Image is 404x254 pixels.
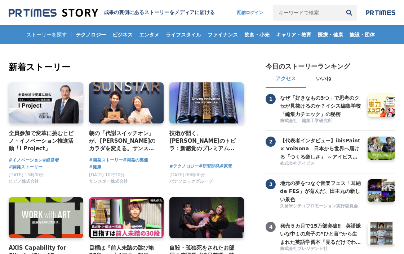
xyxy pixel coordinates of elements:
[136,25,162,44] a: エンタメ
[273,31,314,38] span: キャリア・教育
[280,222,362,245] a: 発売５カ月で15万部突破‼ 英語嫌いな中１の息子の“ひと言”から生まれた英語学習本『見るだけでわかる‼ 英語ピクト図鑑』異例ヒットの要因
[280,222,362,246] h3: 発売５カ月で15万部突破‼ 英語嫌いな中１の息子の“ひと言”から生まれた英語学習本『見るだけでわかる‼ 英語ピクト図鑑』異例ヒットの要因
[273,25,314,44] a: キャリア・教育
[280,137,362,160] a: 【代表者インタビュー】ibisPaint × VoiSona 日本から世界へ届ける「つくる楽しさ」 ～アイビスがテクノスピーチと挑戦する、新しい創作文化の形成～
[89,157,123,164] a: #開発ストーリー
[169,163,199,170] a: #テクノロジー
[123,157,148,164] a: #開発の裏側
[280,160,362,167] a: 株式会社アイビス
[266,179,276,189] span: 3
[9,129,77,153] a: 全員参加で変革に挑むヒビノ・イノベーション推進活動「I Project」
[89,178,128,185] span: サンスター株式会社
[341,5,357,21] button: 検索
[266,71,306,88] button: アクセス
[89,172,125,177] span: [DATE] 10時30分
[280,94,362,117] a: なぜ「好きなもの3つ」で思考のクセが見抜けるのか？イシス編集学校「編集力チェック」の秘密
[280,203,362,210] a: 久留米シティプロモーション実行委員会
[280,118,332,124] span: 株式会社 編集工学研究所
[366,10,395,16] img: prtimes
[266,62,350,71] h2: 今日のストーリーランキング
[110,31,136,38] span: ビジネス
[280,246,362,253] a: 株式会社プレジデント社
[280,179,362,202] a: 地元の夢をつなぐ音楽フェス「耳納 de FES」が育んだ、田主丸の新しい景色
[266,222,276,232] span: 4
[9,61,245,74] h2: 新着ストーリー
[347,31,378,38] span: 施設・団体
[9,181,39,186] a: ヒビノ株式会社
[347,25,378,44] a: 施設・団体
[9,8,98,18] img: 成果の裏側にあるストーリーをメディアに届ける
[9,172,44,177] span: [DATE] 15時00分
[89,164,101,171] a: #健康
[163,25,204,44] a: ライフスタイル
[241,31,272,38] span: 飲食・小売
[205,31,241,38] span: ファイナンス
[9,157,43,164] a: #イノベーション
[104,9,215,16] h1: 成果の裏側にあるストーリーをメディアに届ける
[110,25,136,44] a: ビジネス
[280,118,362,125] a: 株式会社 編集工学研究所
[163,31,204,38] span: ライフスタイル
[169,181,213,186] a: パナソニックグループ
[73,25,109,44] a: テクノロジー
[9,178,39,185] span: ヒビノ株式会社
[9,8,215,18] a: 成果の裏側にあるストーリーをメディアに届ける 成果の裏側にあるストーリーをメディアに届ける
[280,137,362,161] h3: 【代表者インタビュー】ibisPaint × VoiSona 日本から世界へ届ける「つくる楽しさ」 ～アイビスがテクノスピーチと挑戦する、新しい創作文化の形成～
[241,25,272,44] a: 飲食・小売
[89,129,158,153] a: 朝の「代謝スイッチオン」が、[PERSON_NAME]のカラダを変える。サンスター「[GEOGRAPHIC_DATA]」から生まれた、新しい健康飲料の開発舞台裏
[280,160,315,167] span: 株式会社アイビス
[43,157,59,164] a: #経営者
[280,246,328,252] span: 株式会社プレジデント社
[220,163,232,170] a: #家電
[315,25,346,44] a: 医療・健康
[273,5,341,21] input: キーワードで検索
[205,25,241,44] a: ファイナンス
[306,71,341,88] button: いいね
[73,31,109,38] span: テクノロジー
[266,94,276,104] span: 1
[169,178,213,185] span: パナソニックグループ
[280,179,362,203] h3: 地元の夢をつなぐ音楽フェス「耳納 de FES」が育んだ、田主丸の新しい景色
[89,181,128,186] a: サンスター株式会社
[230,5,270,21] a: 配信ログイン
[9,164,43,171] a: #開発ストーリー
[266,137,276,147] span: 2
[199,163,220,170] a: #研究開発
[136,31,162,38] span: エンタメ
[169,172,205,177] span: [DATE] 09時00分
[315,31,346,38] span: 医療・健康
[280,203,358,209] span: 久留米シティプロモーション実行委員会
[169,129,238,153] a: 技術が開く、[PERSON_NAME]のトビラ：新感覚のプレミアムシェーバー「ラムダッシュ パームイン」
[280,94,362,118] h3: なぜ「好きなもの3つ」で思考のクセが見抜けるのか？イシス編集学校「編集力チェック」の秘密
